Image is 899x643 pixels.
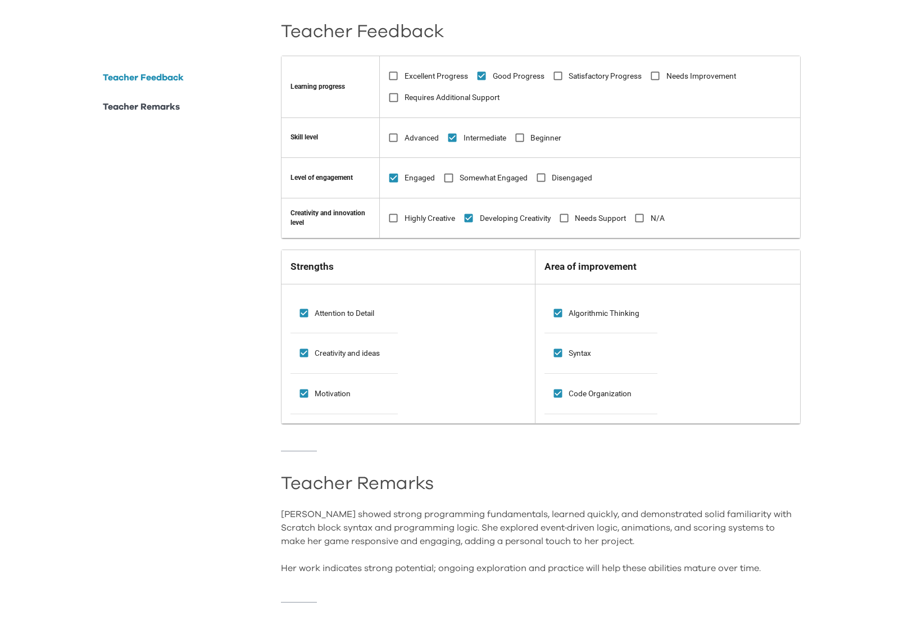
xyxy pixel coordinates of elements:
[315,388,351,400] span: Motivation
[544,259,791,274] h6: Area of improvement
[464,132,506,144] span: Intermediate
[315,347,380,359] span: Creativity and ideas
[103,100,180,114] p: Teacher Remarks
[405,212,455,224] span: Highly Creative
[281,158,380,198] td: Level of engagement
[281,478,801,490] h2: Teacher Remarks
[281,508,801,575] div: [PERSON_NAME] showed strong programming fundamentals, learned quickly, and demonstrated solid fam...
[569,307,639,319] span: Algorithmic Thinking
[405,172,435,184] span: Engaged
[281,56,380,117] th: Learning progress
[569,388,632,400] span: Code Organization
[552,172,592,184] span: Disengaged
[575,212,626,224] span: Needs Support
[530,132,561,144] span: Beginner
[290,259,526,274] h6: Strengths
[651,212,665,224] span: N/A
[405,132,439,144] span: Advanced
[493,70,544,82] span: Good Progress
[281,198,380,238] td: Creativity and innovation level
[281,26,801,38] h2: Teacher Feedback
[480,212,551,224] span: Developing Creativity
[569,347,591,359] span: Syntax
[405,70,468,82] span: Excellent Progress
[405,92,500,103] span: Requires Additional Support
[315,307,374,319] span: Attention to Detail
[666,70,736,82] span: Needs Improvement
[569,70,642,82] span: Satisfactory Progress
[103,71,184,84] p: Teacher Feedback
[460,172,528,184] span: Somewhat Engaged
[281,117,380,158] td: Skill level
